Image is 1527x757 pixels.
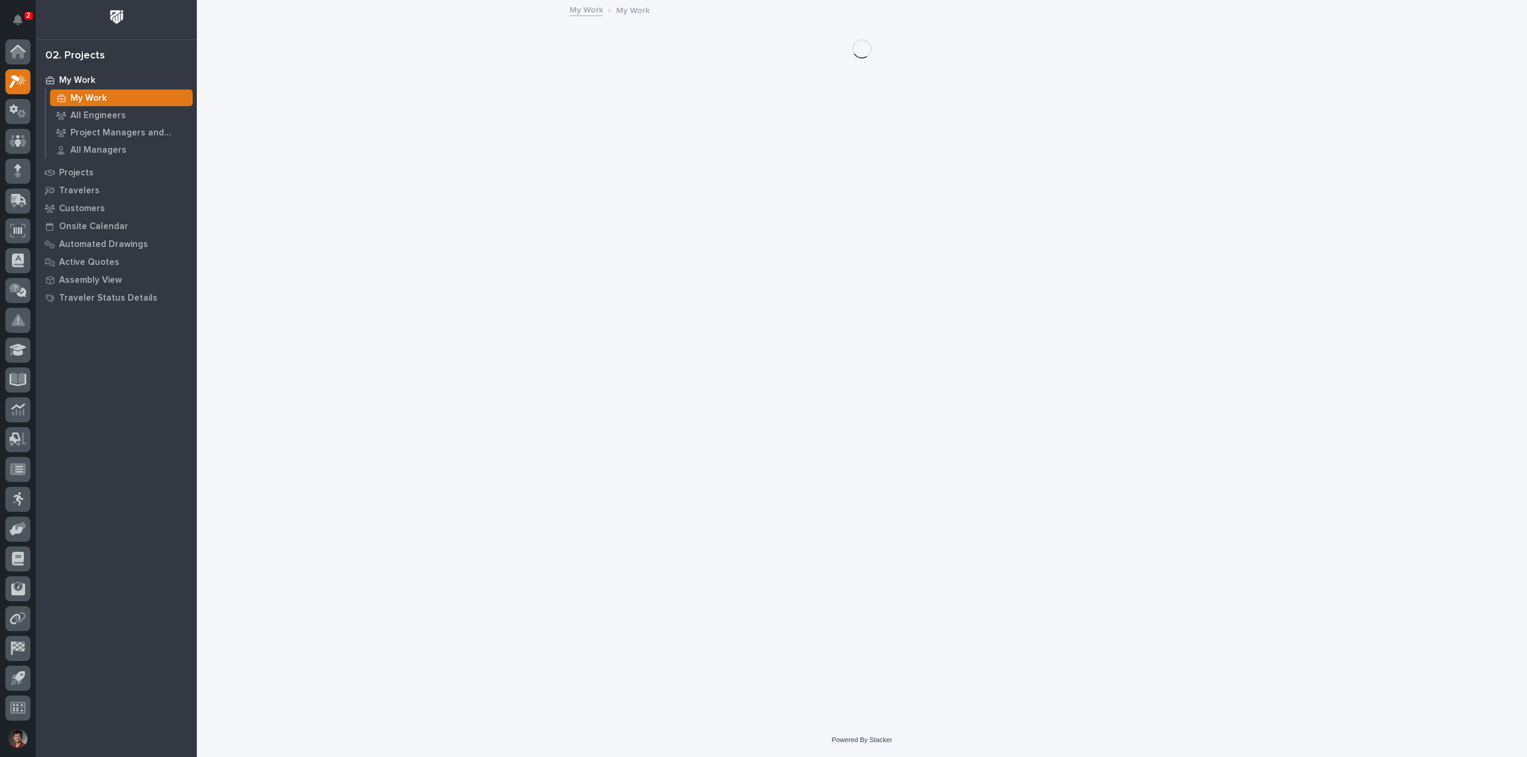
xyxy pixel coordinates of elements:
[59,203,105,214] p: Customers
[70,145,126,156] p: All Managers
[15,14,30,33] div: Notifications2
[26,11,30,20] p: 2
[36,235,197,253] a: Automated Drawings
[36,71,197,89] a: My Work
[46,141,197,158] a: All Managers
[5,726,30,751] button: users-avatar
[616,3,650,16] p: My Work
[570,2,603,16] a: My Work
[36,199,197,217] a: Customers
[59,75,95,86] p: My Work
[5,7,30,32] button: Notifications
[70,110,126,121] p: All Engineers
[36,217,197,235] a: Onsite Calendar
[831,736,892,743] a: Powered By Stacker
[59,168,94,178] p: Projects
[36,271,197,289] a: Assembly View
[45,50,105,63] div: 02. Projects
[59,257,119,268] p: Active Quotes
[46,124,197,141] a: Project Managers and Engineers
[46,107,197,123] a: All Engineers
[36,181,197,199] a: Travelers
[59,293,157,304] p: Traveler Status Details
[59,221,128,232] p: Onsite Calendar
[59,186,100,196] p: Travelers
[70,128,188,138] p: Project Managers and Engineers
[106,6,128,28] img: Workspace Logo
[59,239,148,250] p: Automated Drawings
[36,163,197,181] a: Projects
[46,89,197,106] a: My Work
[59,275,122,286] p: Assembly View
[36,253,197,271] a: Active Quotes
[70,93,107,104] p: My Work
[36,289,197,307] a: Traveler Status Details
